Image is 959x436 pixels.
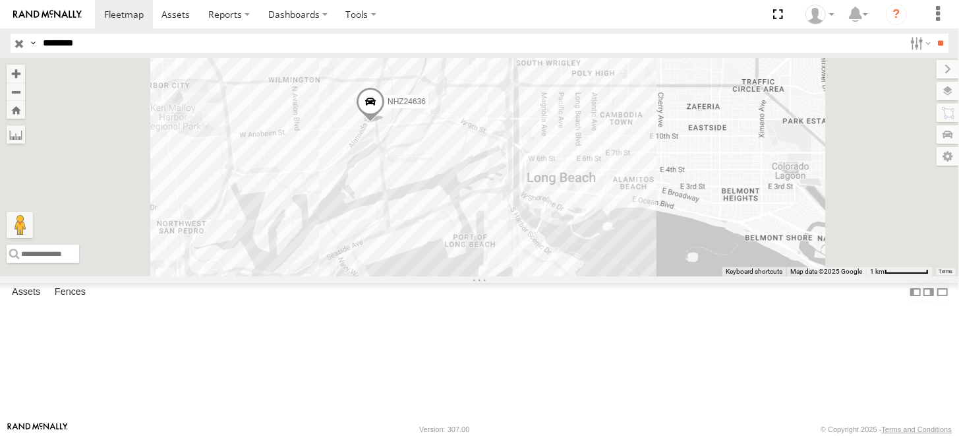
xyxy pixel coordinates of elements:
span: NHZ24636 [387,97,425,106]
span: 1 km [870,268,885,275]
a: Terms and Conditions [882,425,952,433]
label: Dock Summary Table to the Right [922,283,935,302]
span: Map data ©2025 Google [790,268,862,275]
button: Drag Pegman onto the map to open Street View [7,212,33,238]
a: Visit our Website [7,423,68,436]
i: ? [886,4,907,25]
label: Assets [5,284,47,302]
label: Search Query [28,34,38,53]
label: Hide Summary Table [936,283,949,302]
label: Measure [7,125,25,144]
label: Search Filter Options [905,34,933,53]
label: Fences [48,284,92,302]
a: Terms (opens in new tab) [939,268,953,274]
button: Keyboard shortcuts [726,267,782,276]
div: © Copyright 2025 - [821,425,952,433]
button: Zoom out [7,82,25,101]
div: Version: 307.00 [419,425,469,433]
button: Zoom Home [7,101,25,119]
label: Dock Summary Table to the Left [909,283,922,302]
img: rand-logo.svg [13,10,82,19]
div: Zulema McIntosch [801,5,839,24]
label: Map Settings [937,147,959,166]
button: Map Scale: 1 km per 63 pixels [866,267,933,276]
button: Zoom in [7,65,25,82]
